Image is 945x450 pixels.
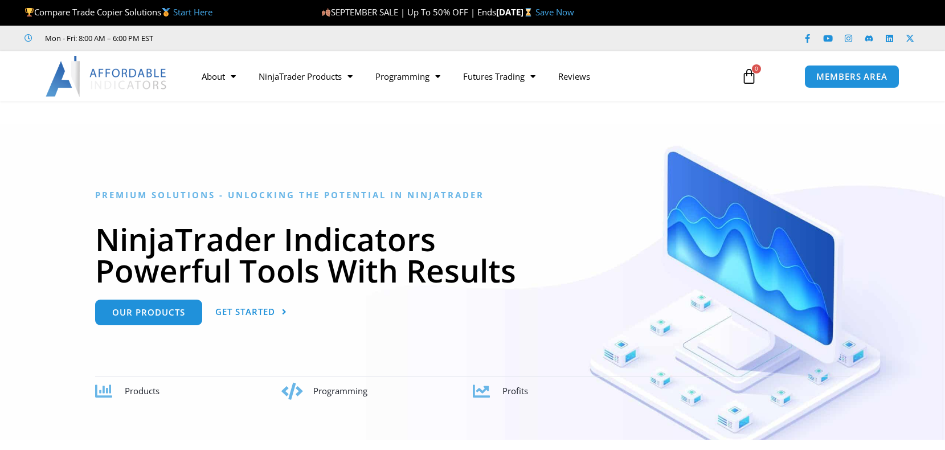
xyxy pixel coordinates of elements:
[496,6,535,18] strong: [DATE]
[724,60,774,93] a: 0
[173,6,212,18] a: Start Here
[502,385,528,396] span: Profits
[125,385,159,396] span: Products
[804,65,899,88] a: MEMBERS AREA
[46,56,168,97] img: LogoAI | Affordable Indicators – NinjaTrader
[364,63,452,89] a: Programming
[24,6,212,18] span: Compare Trade Copier Solutions
[322,8,330,17] img: 🍂
[42,31,153,45] span: Mon - Fri: 8:00 AM – 6:00 PM EST
[95,190,850,201] h6: Premium Solutions - Unlocking the Potential in NinjaTrader
[816,72,887,81] span: MEMBERS AREA
[524,8,533,17] img: ⌛
[190,63,247,89] a: About
[25,8,34,17] img: 🏆
[321,6,496,18] span: SEPTEMBER SALE | Up To 50% OFF | Ends
[112,308,185,317] span: Our Products
[215,300,287,325] a: Get Started
[535,6,574,18] a: Save Now
[247,63,364,89] a: NinjaTrader Products
[313,385,367,396] span: Programming
[547,63,602,89] a: Reviews
[95,300,202,325] a: Our Products
[162,8,170,17] img: 🥇
[169,32,340,44] iframe: Customer reviews powered by Trustpilot
[452,63,547,89] a: Futures Trading
[190,63,728,89] nav: Menu
[215,308,275,316] span: Get Started
[95,223,850,286] h1: NinjaTrader Indicators Powerful Tools With Results
[752,64,761,73] span: 0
